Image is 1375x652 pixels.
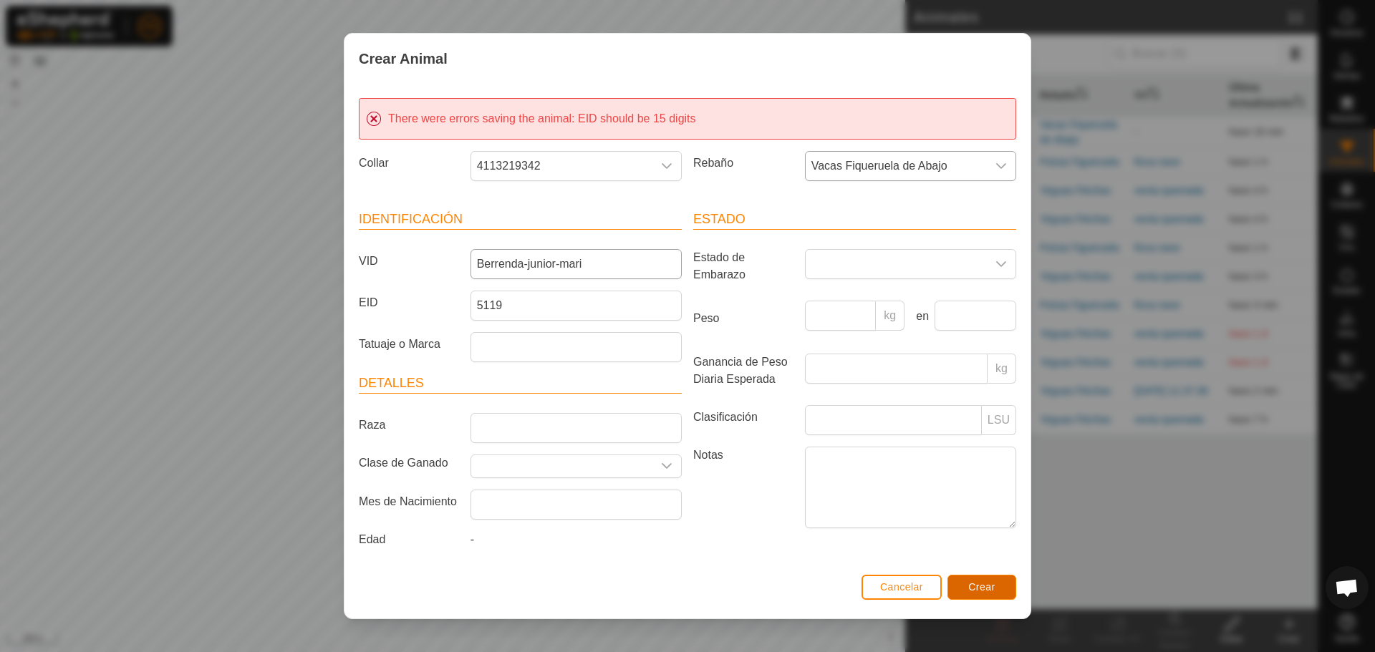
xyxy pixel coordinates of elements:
[353,332,465,356] label: Tatuaje o Marca
[910,308,929,325] label: en
[687,249,799,283] label: Estado de Embarazo
[687,354,799,388] label: Ganancia de Peso Diaria Esperada
[687,301,799,336] label: Peso
[806,152,987,180] span: Vacas Fiqueruela de Abajo
[687,447,799,527] label: Notas
[987,152,1015,180] div: dropdown trigger
[353,490,465,514] label: Mes de Nacimiento
[359,48,448,69] span: Crear Animal
[968,581,995,593] span: Crear
[880,581,923,593] span: Cancelar
[353,151,465,175] label: Collar
[471,533,474,545] span: -
[353,249,465,273] label: VID
[359,374,682,394] header: Detalles
[987,250,1015,278] div: dropdown trigger
[988,354,1016,384] p-inputgroup-addon: kg
[571,112,695,125] span: : EID should be 15 digits
[652,455,681,477] div: dropdown trigger
[687,151,799,175] label: Rebaño
[353,413,465,437] label: Raza
[471,152,652,180] span: 4113219342
[947,575,1016,600] button: Crear
[353,454,465,472] label: Clase de Ganado
[359,210,682,230] header: Identificación
[1326,566,1369,609] div: Chat abierto
[652,152,681,180] div: dropdown trigger
[359,98,1016,140] div: There were errors saving the animal
[693,210,1016,230] header: Estado
[982,405,1016,435] p-inputgroup-addon: LSU
[687,405,799,429] label: Clasificación
[353,291,465,315] label: EID
[862,575,942,600] button: Cancelar
[876,301,904,331] p-inputgroup-addon: kg
[353,531,465,548] label: Edad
